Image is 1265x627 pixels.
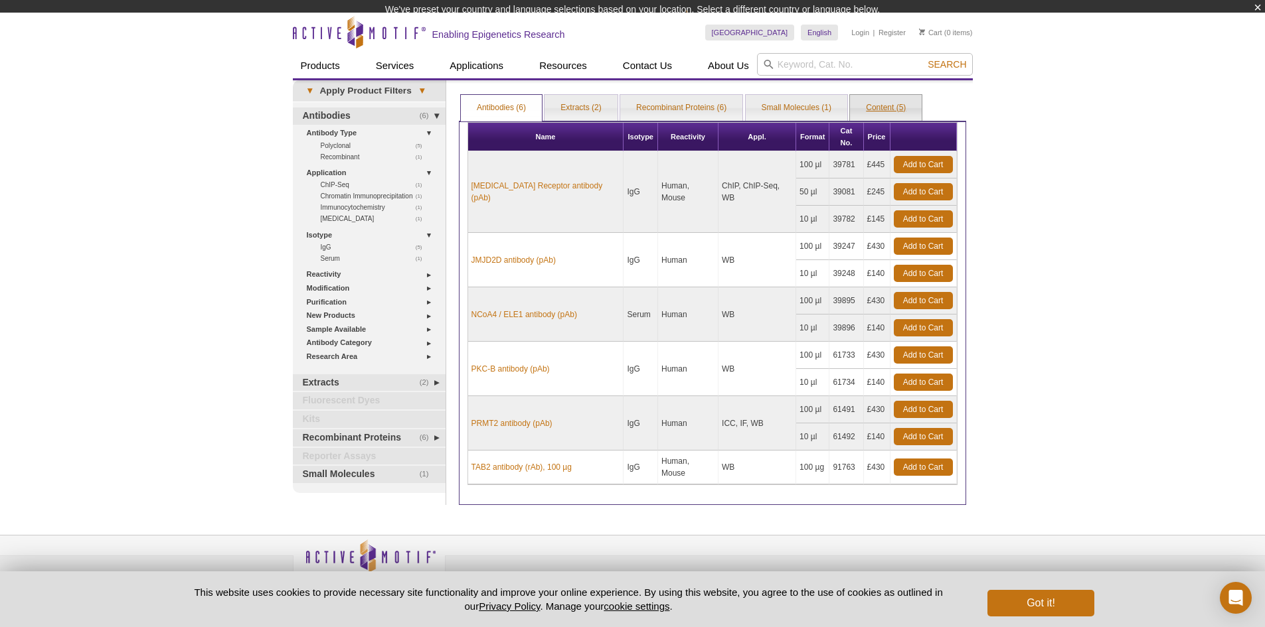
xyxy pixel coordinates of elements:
[718,123,796,151] th: Appl.
[796,151,829,178] td: 100 µl
[420,107,436,125] span: (6)
[987,590,1094,616] button: Got it!
[416,140,430,151] span: (5)
[824,559,924,588] table: Click to Verify - This site chose Symantec SSL for secure e-commerce and confidential communicati...
[620,95,742,121] a: Recombinant Proteins (6)
[829,423,863,451] td: 61492
[624,396,658,451] td: IgG
[796,451,829,484] td: 100 µg
[864,287,890,314] td: £430
[864,423,890,451] td: £140
[864,260,890,287] td: £140
[864,151,890,178] td: £445
[471,461,572,473] a: TAB2 antibody (rAb), 100 µg
[746,95,847,121] a: Small Molecules (1)
[829,369,863,396] td: 61734
[420,429,436,447] span: (6)
[307,126,438,140] a: Antibody Type
[293,80,446,102] a: ▾Apply Product Filters▾
[829,260,863,287] td: 39248
[796,314,829,342] td: 10 µl
[829,342,863,369] td: 61733
[624,151,658,233] td: IgG
[432,29,565,40] h2: Enabling Epigenetics Research
[919,25,973,40] li: (0 items)
[658,287,718,342] td: Human
[531,53,595,78] a: Resources
[829,206,863,233] td: 39782
[924,58,970,70] button: Search
[293,53,348,78] a: Products
[894,428,953,445] a: Add to Cart
[796,178,829,206] td: 50 µl
[864,342,890,369] td: £430
[796,369,829,396] td: 10 µl
[624,342,658,396] td: IgG
[894,156,953,173] a: Add to Cart
[604,600,669,612] button: cookie settings
[624,287,658,342] td: Serum
[829,151,863,178] td: 39781
[829,287,863,314] td: 39895
[801,25,838,40] a: English
[307,350,438,364] a: Research Area
[545,95,617,121] a: Extracts (2)
[293,448,446,465] a: Reporter Assays
[471,363,550,375] a: PKC-B antibody (pAb)
[894,401,953,418] a: Add to Cart
[796,342,829,369] td: 100 µl
[879,28,906,37] a: Register
[718,451,796,484] td: WB
[471,254,556,266] a: JMJD2D antibody (pAb)
[718,342,796,396] td: WB
[321,253,430,264] a: (1)Serum
[796,260,829,287] td: 10 µl
[624,123,658,151] th: Isotype
[718,233,796,287] td: WB
[864,233,890,260] td: £430
[471,180,620,204] a: [MEDICAL_DATA] Receptor antibody (pAb)
[850,95,922,121] a: Content (5)
[851,28,869,37] a: Login
[420,466,436,483] span: (1)
[658,233,718,287] td: Human
[368,53,422,78] a: Services
[416,213,430,224] span: (1)
[293,429,446,447] a: (6)Recombinant Proteins
[307,228,438,242] a: Isotype
[624,451,658,484] td: IgG
[864,123,890,151] th: Price
[864,178,890,206] td: £245
[416,253,430,264] span: (1)
[894,458,953,476] a: Add to Cart
[442,53,511,78] a: Applications
[686,10,721,41] img: Change Here
[321,213,430,224] a: (1)[MEDICAL_DATA]
[461,95,542,121] a: Antibodies (6)
[705,25,795,40] a: [GEOGRAPHIC_DATA]
[479,600,540,612] a: Privacy Policy
[416,202,430,213] span: (1)
[796,396,829,423] td: 100 µl
[894,265,953,282] a: Add to Cart
[307,309,438,322] a: New Products
[321,202,430,213] a: (1)Immunocytochemistry
[829,314,863,342] td: 39896
[894,346,953,364] a: Add to Cart
[615,53,680,78] a: Contact Us
[416,151,430,163] span: (1)
[307,336,438,350] a: Antibody Category
[624,233,658,287] td: IgG
[873,25,875,40] li: |
[796,287,829,314] td: 100 µl
[829,451,863,484] td: 91763
[293,107,446,125] a: (6)Antibodies
[796,233,829,260] td: 100 µl
[894,319,953,336] a: Add to Cart
[299,85,320,97] span: ▾
[293,535,446,589] img: Active Motif,
[321,151,430,163] a: (1)Recombinant
[293,411,446,428] a: Kits
[658,396,718,451] td: Human
[307,166,438,180] a: Application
